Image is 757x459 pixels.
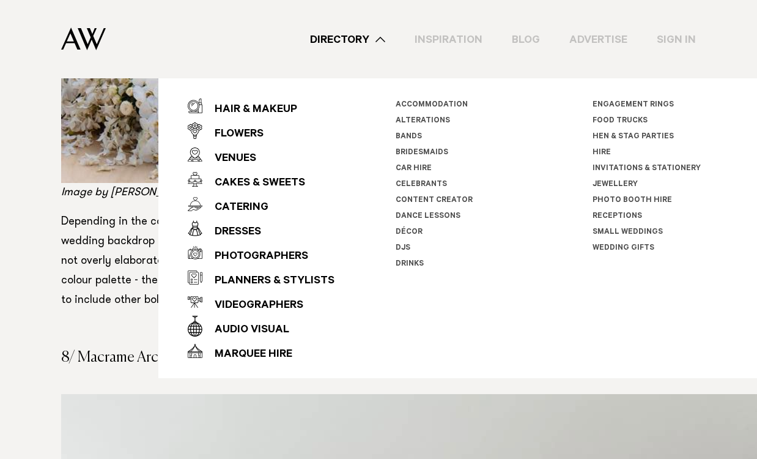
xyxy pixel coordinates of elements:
[188,118,334,143] a: Flowers
[593,101,674,110] a: Engagement Rings
[593,181,638,189] a: Jewellery
[188,94,334,118] a: Hair & Makeup
[202,294,303,318] div: Videographers
[188,241,334,265] a: Photographers
[396,212,460,221] a: Dance Lessons
[188,265,334,289] a: Planners & Stylists
[396,181,447,189] a: Celebrants
[396,228,423,237] a: Décor
[202,318,289,343] div: Audio Visual
[593,165,701,173] a: Invitations & Stationery
[396,165,432,173] a: Car Hire
[202,122,264,147] div: Flowers
[202,196,268,220] div: Catering
[396,149,448,157] a: Bridesmaids
[400,31,497,48] a: Inspiration
[202,343,292,367] div: Marquee Hire
[396,117,450,125] a: Alterations
[593,228,663,237] a: Small Weddings
[202,245,308,269] div: Photographers
[188,314,334,338] a: Audio Visual
[593,133,674,141] a: Hen & Stag Parties
[295,31,400,48] a: Directory
[61,28,106,50] img: Auckland Weddings Logo
[497,31,555,48] a: Blog
[188,338,334,363] a: Marquee Hire
[593,212,642,221] a: Receptions
[593,196,672,205] a: Photo Booth Hire
[642,31,711,48] a: Sign In
[188,143,334,167] a: Venues
[61,350,563,365] h4: 8/ Macrame Arches
[188,289,334,314] a: Videographers
[593,117,648,125] a: Food Trucks
[396,196,473,205] a: Content Creator
[61,212,563,310] p: Depending in the country of your wedding venue, you can use pampas grass or toi toi in your weddi...
[202,98,297,122] div: Hair & Makeup
[188,192,334,216] a: Catering
[593,149,611,157] a: Hire
[396,133,422,141] a: Bands
[593,244,654,253] a: Wedding Gifts
[188,216,334,241] a: Dresses
[202,147,256,171] div: Venues
[555,31,642,48] a: Advertise
[396,260,424,269] a: Drinks
[396,244,410,253] a: DJs
[61,187,263,198] em: Image by [PERSON_NAME] Photography
[396,101,468,110] a: Accommodation
[202,220,261,245] div: Dresses
[202,269,334,294] div: Planners & Stylists
[188,167,334,192] a: Cakes & Sweets
[202,171,305,196] div: Cakes & Sweets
